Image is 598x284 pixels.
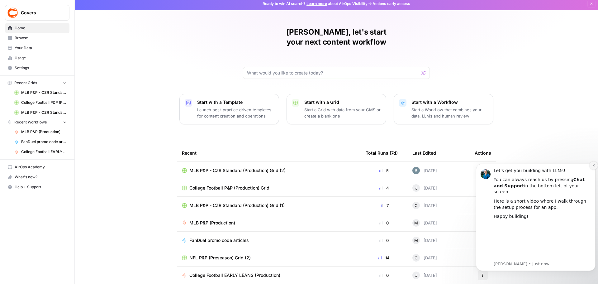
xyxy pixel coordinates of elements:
[7,7,18,18] img: Covers Logo
[366,255,402,261] div: 14
[182,167,356,174] a: MLB P&P - CZR Standard (Production) Grid (2)
[182,202,356,209] a: MLB P&P - CZR Standard (Production) Grid (1)
[412,184,437,192] div: [DATE]
[20,63,117,100] iframe: youtube
[14,119,47,125] span: Recent Workflows
[366,144,398,161] div: Total Runs (7d)
[5,23,69,33] a: Home
[306,1,327,6] a: Learn more
[15,45,67,51] span: Your Data
[5,63,69,73] a: Settings
[21,110,67,115] span: MLB P&P - CZR Standard (Production) Grid (1)
[197,107,274,119] p: Launch best-practice driven templates for content creation and operations
[21,139,67,145] span: FanDuel promo code articles
[189,202,285,209] span: MLB P&P - CZR Standard (Production) Grid (1)
[21,129,67,135] span: MLB P&P (Production)
[411,107,488,119] p: Start a Workflow that combines your data, LLMs and human review
[414,220,418,226] span: M
[189,272,280,278] span: College Football EARLY LEANS (Production)
[15,55,67,61] span: Usage
[366,202,402,209] div: 7
[5,33,69,43] a: Browse
[12,88,69,98] a: MLB P&P - CZR Standard (Production) Grid (2)
[21,100,67,105] span: College Football P&P (Production) Grid
[12,108,69,118] a: MLB P&P - CZR Standard (Production) Grid (1)
[373,1,410,7] span: Actions early access
[415,255,418,261] span: C
[5,118,69,127] button: Recent Workflows
[415,185,417,191] span: J
[20,101,117,107] p: Message from Alex, sent Just now
[182,185,356,191] a: College Football P&P (Production) Grid
[15,164,67,170] span: AirOps Academy
[14,80,37,86] span: Recent Grids
[412,219,437,227] div: [DATE]
[287,94,386,124] button: Start with a GridStart a Grid with data from your CMS or create a blank one
[5,43,69,53] a: Your Data
[116,1,124,9] button: Dismiss notification
[15,65,67,71] span: Settings
[15,184,67,190] span: Help + Support
[394,94,493,124] button: Start with a WorkflowStart a Workflow that combines your data, LLMs and human review
[21,90,67,95] span: MLB P&P - CZR Standard (Production) Grid (2)
[197,99,274,105] p: Start with a Template
[182,272,356,278] a: College Football EARLY LEANS (Production)
[411,99,488,105] p: Start with a Workflow
[366,220,402,226] div: 0
[182,220,356,226] a: MLB P&P (Production)
[182,144,356,161] div: Recent
[366,185,402,191] div: 4
[5,53,69,63] a: Usage
[412,237,437,244] div: [DATE]
[5,172,69,182] div: What's new?
[189,255,251,261] span: NFL P&P (Preseason) Grid (2)
[414,237,418,243] span: M
[12,137,69,147] a: FanDuel promo code articles
[189,220,235,226] span: MLB P&P (Production)
[5,172,69,182] button: What's new?
[189,167,286,174] span: MLB P&P - CZR Standard (Production) Grid (2)
[412,144,436,161] div: Last Edited
[179,94,279,124] button: Start with a TemplateLaunch best-practice driven templates for content creation and operations
[21,10,59,16] span: Covers
[182,237,356,243] a: FanDuel promo code articles
[412,167,420,174] img: ehih9fj019oc8kon570xqled1mec
[412,254,437,262] div: [DATE]
[475,144,491,161] div: Actions
[412,202,437,209] div: [DATE]
[182,255,356,261] a: NFL P&P (Preseason) Grid (2)
[263,1,368,7] span: Ready to win AI search? about AirOps Visibility
[243,27,430,47] h1: [PERSON_NAME], let's start your next content workflow
[304,107,381,119] p: Start a Grid with data from your CMS or create a blank one
[473,160,598,281] iframe: Intercom notifications message
[5,5,69,21] button: Workspace: Covers
[12,127,69,137] a: MLB P&P (Production)
[247,70,418,76] input: What would you like to create today?
[366,167,402,174] div: 5
[21,149,67,155] span: College Football EARLY LEANS (Production)
[15,35,67,41] span: Browse
[15,25,67,31] span: Home
[412,272,437,279] div: [DATE]
[366,237,402,243] div: 0
[189,185,269,191] span: College Football P&P (Production) Grid
[5,162,69,172] a: AirOps Academy
[5,182,69,192] button: Help + Support
[5,78,69,88] button: Recent Grids
[189,237,249,243] span: FanDuel promo code articles
[304,99,381,105] p: Start with a Grid
[415,272,417,278] span: J
[412,167,437,174] div: [DATE]
[415,202,418,209] span: C
[366,272,402,278] div: 0
[12,98,69,108] a: College Football P&P (Production) Grid
[12,147,69,157] a: College Football EARLY LEANS (Production)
